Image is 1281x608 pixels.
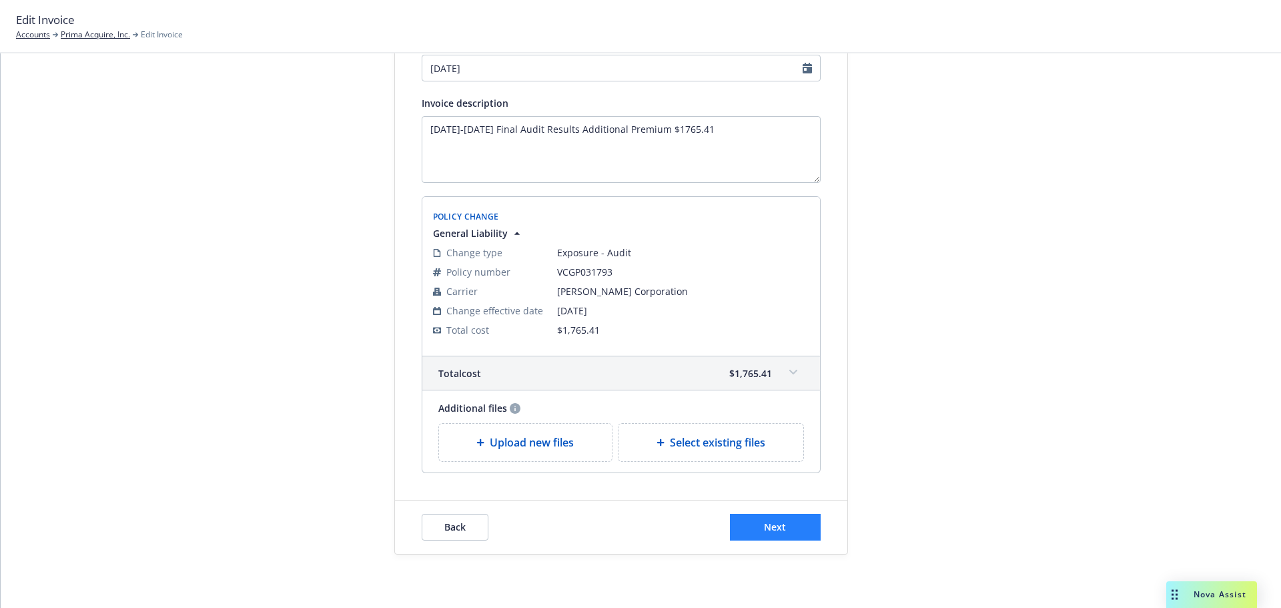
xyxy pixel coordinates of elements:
span: Additional files [438,401,507,415]
span: Next [764,521,786,533]
span: [PERSON_NAME] Corporation [557,284,809,298]
input: MM/DD/YYYY [422,55,821,81]
span: Policy number [446,265,510,279]
div: Totalcost$1,765.41 [422,356,820,390]
div: Select existing files [618,423,804,462]
button: Back [422,514,488,541]
span: Invoice description [422,97,508,109]
textarea: Enter invoice description here [422,116,821,183]
span: Edit Invoice [141,29,183,41]
a: Accounts [16,29,50,41]
button: Nova Assist [1166,581,1257,608]
button: General Liability [433,226,524,240]
span: Total cost [446,323,489,337]
span: $1,765.41 [729,366,772,380]
span: $1,765.41 [557,324,600,336]
div: Drag to move [1166,581,1183,608]
span: Total cost [438,366,481,380]
span: Back [444,521,466,533]
span: Change effective date [446,304,543,318]
span: General Liability [433,226,508,240]
button: Next [730,514,821,541]
span: Exposure - Audit [557,246,809,260]
span: Change type [446,246,502,260]
span: Policy Change [433,211,499,222]
span: Carrier [446,284,478,298]
span: Select existing files [670,434,765,450]
a: Prima Acquire, Inc. [61,29,130,41]
div: Upload new files [438,423,613,462]
span: Nova Assist [1194,589,1246,600]
span: VCGP031793 [557,265,809,279]
span: Edit Invoice [16,11,75,29]
span: Upload new files [490,434,574,450]
span: [DATE] [557,304,809,318]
